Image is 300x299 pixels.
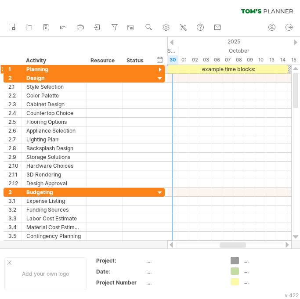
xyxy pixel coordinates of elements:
[243,278,291,285] div: ....
[26,232,82,240] div: Contingency Planning
[26,170,82,179] div: 3D Rendering
[277,55,288,65] div: Tuesday, 14 October 2025
[146,268,220,275] div: ....
[8,205,22,214] div: 3.2
[8,223,22,231] div: 3.4
[26,197,82,205] div: Expense Listing
[8,100,22,108] div: 2.3
[8,65,22,73] div: 1
[288,55,299,65] div: Wednesday, 15 October 2025
[8,153,22,161] div: 2.9
[26,56,81,65] div: Activity
[178,55,189,65] div: Wednesday, 1 October 2025
[90,56,117,65] div: Resource
[244,55,255,65] div: Thursday, 9 October 2025
[8,83,22,91] div: 2.1
[26,100,82,108] div: Cabinet Design
[8,241,22,249] div: 3.6
[146,257,220,264] div: ....
[26,223,82,231] div: Material Cost Estimate
[243,267,291,275] div: ....
[8,214,22,223] div: 3.3
[26,118,82,126] div: Flooring Options
[233,55,244,65] div: Wednesday, 8 October 2025
[167,55,178,65] div: Tuesday, 30 September 2025
[8,118,22,126] div: 2.5
[26,83,82,91] div: Style Selection
[255,55,266,65] div: Friday, 10 October 2025
[8,197,22,205] div: 3.1
[26,74,82,82] div: Design
[26,188,82,196] div: Budgeting
[26,153,82,161] div: Storage Solutions
[8,109,22,117] div: 2.4
[243,257,291,264] div: ....
[26,214,82,223] div: Labor Cost Estimate
[8,170,22,179] div: 2.11
[26,91,82,100] div: Color Palette
[4,257,87,290] div: Add your own logo
[285,292,299,299] div: v 422
[26,205,82,214] div: Funding Sources
[222,55,233,65] div: Tuesday, 7 October 2025
[26,179,82,187] div: Design Approval
[8,135,22,144] div: 2.7
[200,55,211,65] div: Friday, 3 October 2025
[96,268,145,275] div: Date:
[266,55,277,65] div: Monday, 13 October 2025
[26,65,82,73] div: Planning
[8,179,22,187] div: 2.12
[26,109,82,117] div: Countertop Choice
[26,135,82,144] div: Lighting Plan
[26,241,82,249] div: Savings Review
[146,279,220,286] div: ....
[8,232,22,240] div: 3.5
[167,65,288,73] div: example time blocks:
[8,162,22,170] div: 2.10
[96,279,145,286] div: Project Number
[96,257,145,264] div: Project:
[26,162,82,170] div: Hardware Choices
[211,55,222,65] div: Monday, 6 October 2025
[8,74,22,82] div: 2
[8,126,22,135] div: 2.6
[8,91,22,100] div: 2.2
[8,188,22,196] div: 3
[26,126,82,135] div: Appliance Selection
[8,144,22,152] div: 2.8
[26,144,82,152] div: Backsplash Design
[127,56,146,65] div: Status
[189,55,200,65] div: Thursday, 2 October 2025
